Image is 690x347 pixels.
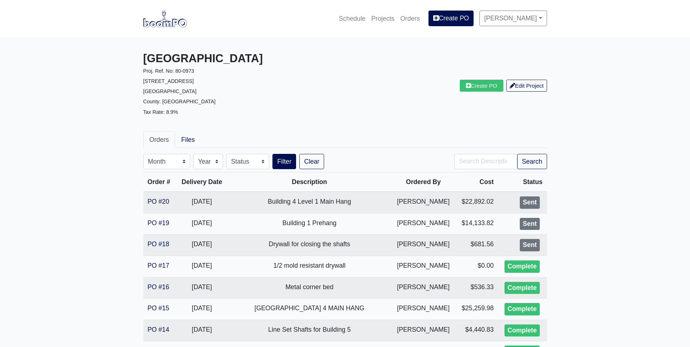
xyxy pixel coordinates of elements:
[176,299,228,320] td: [DATE]
[143,88,197,94] small: [GEOGRAPHIC_DATA]
[143,78,194,84] small: [STREET_ADDRESS]
[391,256,456,277] td: [PERSON_NAME]
[517,154,547,169] button: Search
[455,256,498,277] td: $0.00
[479,11,547,26] a: [PERSON_NAME]
[228,320,391,341] td: Line Set Shafts for Building 5
[520,218,539,230] div: Sent
[228,172,391,192] th: Description
[272,154,296,169] button: Filter
[428,11,474,26] a: Create PO
[455,277,498,299] td: $536.33
[228,192,391,213] td: Building 4 Level 1 Main Hang
[176,213,228,235] td: [DATE]
[391,320,456,341] td: [PERSON_NAME]
[143,99,216,104] small: County: [GEOGRAPHIC_DATA]
[299,154,324,169] a: Clear
[520,239,539,251] div: Sent
[504,324,539,337] div: Complete
[455,235,498,256] td: $681.56
[336,11,368,27] a: Schedule
[176,277,228,299] td: [DATE]
[148,240,169,248] a: PO #18
[228,213,391,235] td: Building 1 Prehang
[143,68,194,74] small: Proj. Ref. No: 80-0973
[455,213,498,235] td: $14,133.82
[175,131,201,148] a: Files
[176,172,228,192] th: Delivery Date
[498,172,547,192] th: Status
[391,172,456,192] th: Ordered By
[391,213,456,235] td: [PERSON_NAME]
[143,172,176,192] th: Order #
[454,154,517,169] input: Search
[504,303,539,315] div: Complete
[228,256,391,277] td: 1/2 mold resistant drywall
[391,192,456,213] td: [PERSON_NAME]
[143,109,178,115] small: Tax Rate: 8.9%
[455,320,498,341] td: $4,440.83
[504,282,539,294] div: Complete
[148,304,169,312] a: PO #15
[504,260,539,273] div: Complete
[143,10,187,27] img: boomPO
[391,277,456,299] td: [PERSON_NAME]
[148,198,169,205] a: PO #20
[143,52,340,65] h3: [GEOGRAPHIC_DATA]
[148,326,169,333] a: PO #14
[148,283,169,291] a: PO #16
[455,299,498,320] td: $25,259.98
[176,320,228,341] td: [DATE]
[228,277,391,299] td: Metal corner bed
[520,196,539,209] div: Sent
[397,11,423,27] a: Orders
[176,256,228,277] td: [DATE]
[391,299,456,320] td: [PERSON_NAME]
[391,235,456,256] td: [PERSON_NAME]
[368,11,398,27] a: Projects
[228,299,391,320] td: [GEOGRAPHIC_DATA] 4 MAIN HANG
[228,235,391,256] td: Drywall for closing the shafts
[506,80,547,92] a: Edit Project
[455,172,498,192] th: Cost
[455,192,498,213] td: $22,892.02
[176,192,228,213] td: [DATE]
[176,235,228,256] td: [DATE]
[148,262,169,269] a: PO #17
[143,131,175,148] a: Orders
[460,80,503,92] a: Create PO
[148,219,169,227] a: PO #19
